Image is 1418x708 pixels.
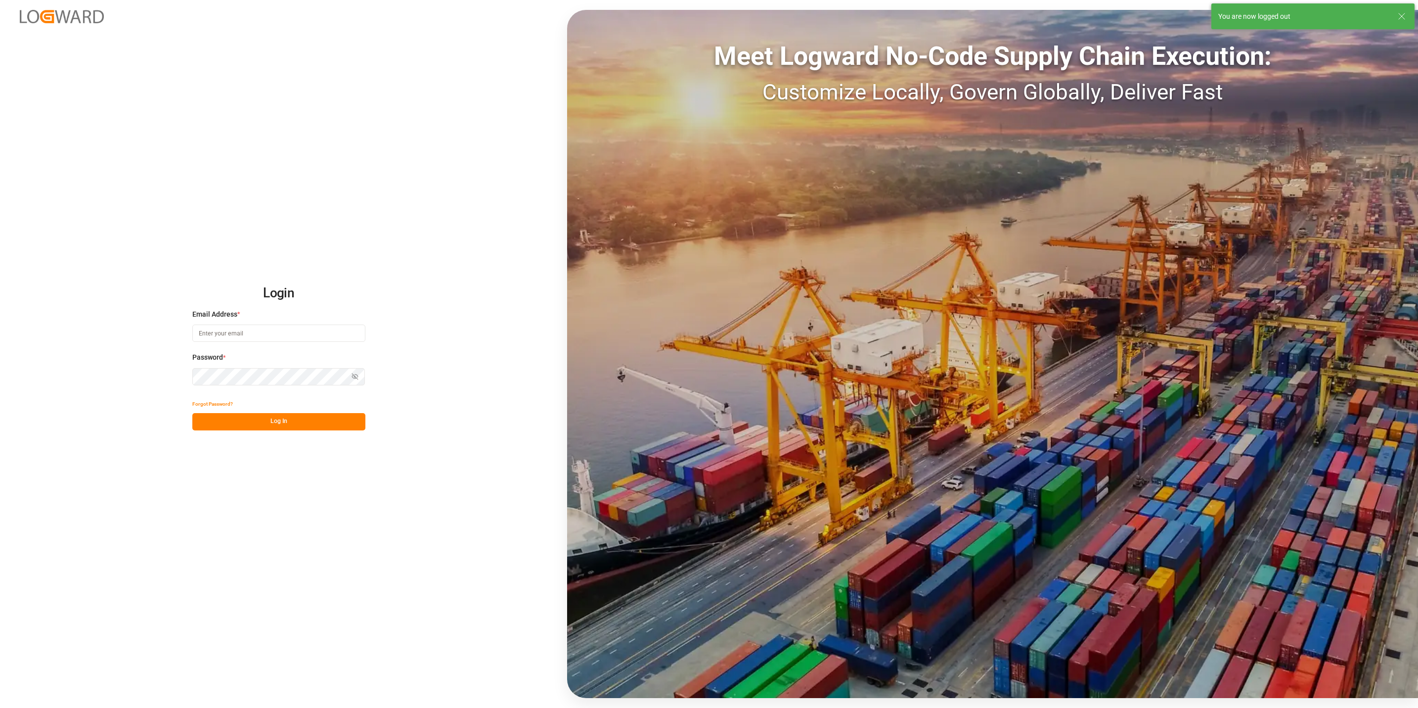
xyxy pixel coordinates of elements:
input: Enter your email [192,325,365,342]
h2: Login [192,278,365,309]
button: Log In [192,413,365,430]
div: Meet Logward No-Code Supply Chain Execution: [567,37,1418,76]
div: Customize Locally, Govern Globally, Deliver Fast [567,76,1418,108]
button: Forgot Password? [192,396,233,413]
div: You are now logged out [1218,11,1388,22]
img: Logward_new_orange.png [20,10,104,23]
span: Password [192,352,223,363]
span: Email Address [192,309,237,320]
